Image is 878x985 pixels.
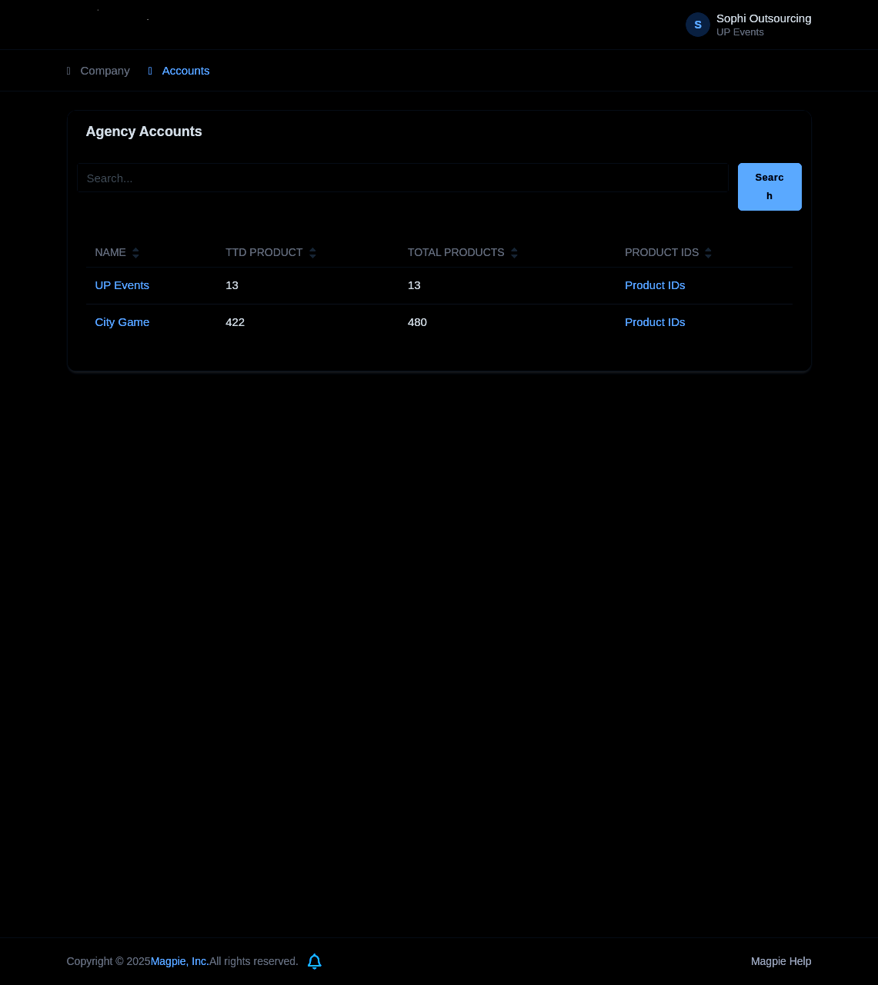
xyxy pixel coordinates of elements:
[95,278,150,291] a: UP Events
[149,50,210,92] a: Accounts
[95,245,126,261] div: Name
[676,12,811,37] a: S Sophi Outsourcing UP Events
[625,278,685,291] a: Product IDs
[625,245,699,261] div: Product IDs
[716,27,811,37] small: UP Events
[77,163,729,192] input: Search...
[399,268,616,304] td: 13
[751,955,812,967] a: Magpie Help
[151,955,209,967] span: Magpie, Inc.
[738,163,802,211] button: Search
[95,315,150,328] a: City Game
[686,12,710,37] span: S
[399,304,616,340] td: 480
[216,268,399,304] td: 13
[67,50,130,92] a: Company
[59,8,179,42] img: logo-ab69f6fb50320c5b225c76a69d11143b.png
[216,304,399,340] td: 422
[225,245,302,261] div: TTD Product
[58,953,308,970] div: Copyright © 2025 All rights reserved.
[408,245,505,261] div: Total Products
[86,125,202,140] h4: Agency Accounts
[625,315,685,328] a: Product IDs
[716,12,811,25] span: Sophi Outsourcing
